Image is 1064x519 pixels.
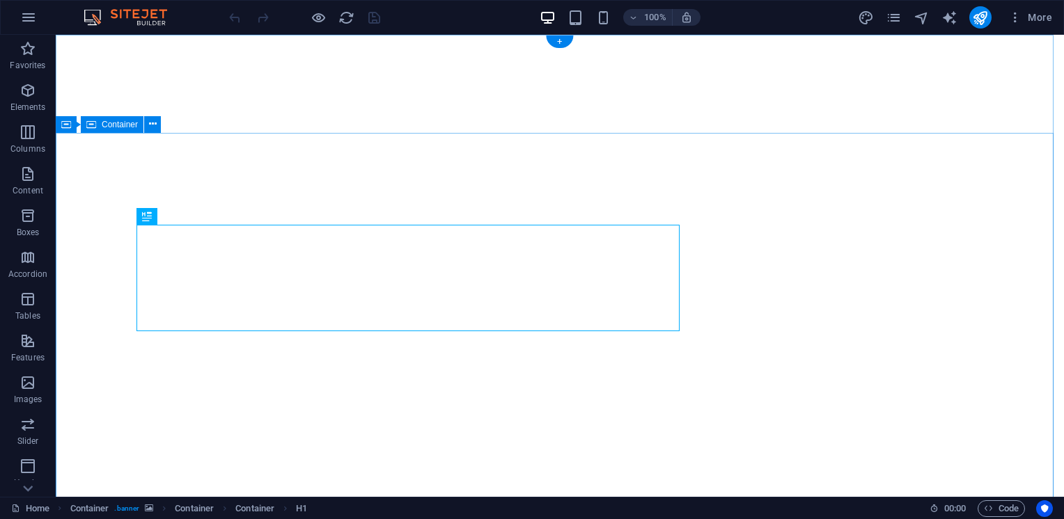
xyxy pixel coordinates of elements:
button: Code [978,500,1025,517]
button: pages [886,9,902,26]
span: Container [102,120,138,129]
i: Pages (Ctrl+Alt+S) [886,10,902,26]
p: Elements [10,102,46,113]
i: Navigator [914,10,930,26]
span: Click to select. Double-click to edit [175,500,214,517]
p: Features [11,352,45,363]
p: Slider [17,436,39,447]
p: Boxes [17,227,40,238]
button: navigator [914,9,930,26]
span: Click to select. Double-click to edit [70,500,109,517]
i: This element contains a background [145,504,153,512]
button: Click here to leave preview mode and continue editing [310,9,327,26]
i: AI Writer [941,10,957,26]
button: Usercentrics [1036,500,1053,517]
div: + [546,35,573,48]
p: Favorites [10,60,45,71]
button: text_generator [941,9,958,26]
span: Code [984,500,1019,517]
span: . banner [114,500,139,517]
span: : [954,503,956,513]
i: Design (Ctrl+Alt+Y) [858,10,874,26]
p: Accordion [8,269,47,280]
i: On resize automatically adjust zoom level to fit chosen device. [680,11,693,24]
p: Header [14,477,42,488]
i: Publish [972,10,988,26]
img: Editor Logo [80,9,185,26]
i: Reload page [338,10,354,26]
p: Images [14,394,42,405]
span: Click to select. Double-click to edit [296,500,307,517]
p: Tables [15,310,40,321]
nav: breadcrumb [70,500,308,517]
span: Click to select. Double-click to edit [235,500,274,517]
h6: Session time [930,500,967,517]
button: reload [338,9,354,26]
p: Columns [10,143,45,154]
button: 100% [623,9,673,26]
button: design [858,9,875,26]
p: Content [13,185,43,196]
button: publish [969,6,992,29]
span: More [1008,10,1052,24]
span: 00 00 [944,500,966,517]
button: More [1003,6,1058,29]
a: Click to cancel selection. Double-click to open Pages [11,500,49,517]
h6: 100% [644,9,666,26]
